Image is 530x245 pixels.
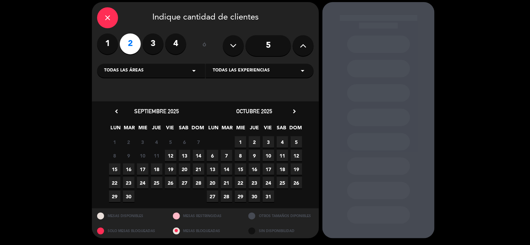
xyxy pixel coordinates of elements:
[151,177,162,189] span: 25
[123,136,135,148] span: 2
[151,163,162,175] span: 18
[151,124,162,135] span: JUE
[221,177,232,189] span: 21
[208,124,219,135] span: LUN
[137,177,148,189] span: 24
[235,136,246,148] span: 1
[165,177,176,189] span: 26
[221,150,232,161] span: 7
[97,33,118,54] label: 1
[291,177,302,189] span: 26
[137,150,148,161] span: 10
[123,177,135,189] span: 23
[277,150,288,161] span: 11
[123,191,135,202] span: 30
[165,136,176,148] span: 5
[92,208,168,223] div: MESAS DISPONIBLES
[193,150,204,161] span: 14
[221,191,232,202] span: 28
[291,108,298,115] i: chevron_right
[134,108,179,115] span: septiembre 2025
[113,108,120,115] i: chevron_left
[109,150,121,161] span: 8
[235,163,246,175] span: 15
[298,67,307,75] i: arrow_drop_down
[168,208,244,223] div: MESAS RESTRINGIDAS
[179,150,190,161] span: 13
[137,124,149,135] span: MIE
[276,124,288,135] span: SAB
[124,124,135,135] span: MAR
[110,124,122,135] span: LUN
[165,163,176,175] span: 19
[249,124,260,135] span: JUE
[235,177,246,189] span: 22
[263,163,274,175] span: 17
[291,150,302,161] span: 12
[179,177,190,189] span: 27
[243,208,319,223] div: OTROS TAMAÑOS DIPONIBLES
[109,177,121,189] span: 22
[193,177,204,189] span: 28
[235,191,246,202] span: 29
[179,136,190,148] span: 6
[120,33,141,54] label: 2
[291,136,302,148] span: 5
[249,136,260,148] span: 2
[222,124,233,135] span: MAR
[193,136,204,148] span: 7
[165,124,176,135] span: VIE
[193,163,204,175] span: 21
[165,33,186,54] label: 4
[277,136,288,148] span: 4
[290,124,301,135] span: DOM
[207,163,218,175] span: 13
[237,108,273,115] span: octubre 2025
[137,163,148,175] span: 17
[263,191,274,202] span: 31
[249,177,260,189] span: 23
[109,136,121,148] span: 1
[221,163,232,175] span: 14
[207,150,218,161] span: 6
[179,163,190,175] span: 20
[249,150,260,161] span: 9
[151,150,162,161] span: 11
[178,124,190,135] span: SAB
[207,177,218,189] span: 20
[263,177,274,189] span: 24
[165,150,176,161] span: 12
[213,67,270,74] span: Todas las experiencias
[137,136,148,148] span: 3
[235,124,247,135] span: MIE
[262,124,274,135] span: VIE
[190,67,198,75] i: arrow_drop_down
[249,163,260,175] span: 16
[249,191,260,202] span: 30
[193,33,216,58] div: ó
[168,223,244,238] div: MESAS BLOQUEADAS
[97,7,314,28] div: Indique cantidad de clientes
[263,136,274,148] span: 3
[277,177,288,189] span: 25
[123,163,135,175] span: 16
[291,163,302,175] span: 19
[103,14,112,22] i: close
[277,163,288,175] span: 18
[123,150,135,161] span: 9
[143,33,164,54] label: 3
[207,191,218,202] span: 27
[192,124,203,135] span: DOM
[235,150,246,161] span: 8
[92,223,168,238] div: SOLO MESAS BLOQUEADAS
[109,163,121,175] span: 15
[263,150,274,161] span: 10
[109,191,121,202] span: 29
[243,223,319,238] div: SIN DISPONIBILIDAD
[104,67,144,74] span: Todas las áreas
[151,136,162,148] span: 4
